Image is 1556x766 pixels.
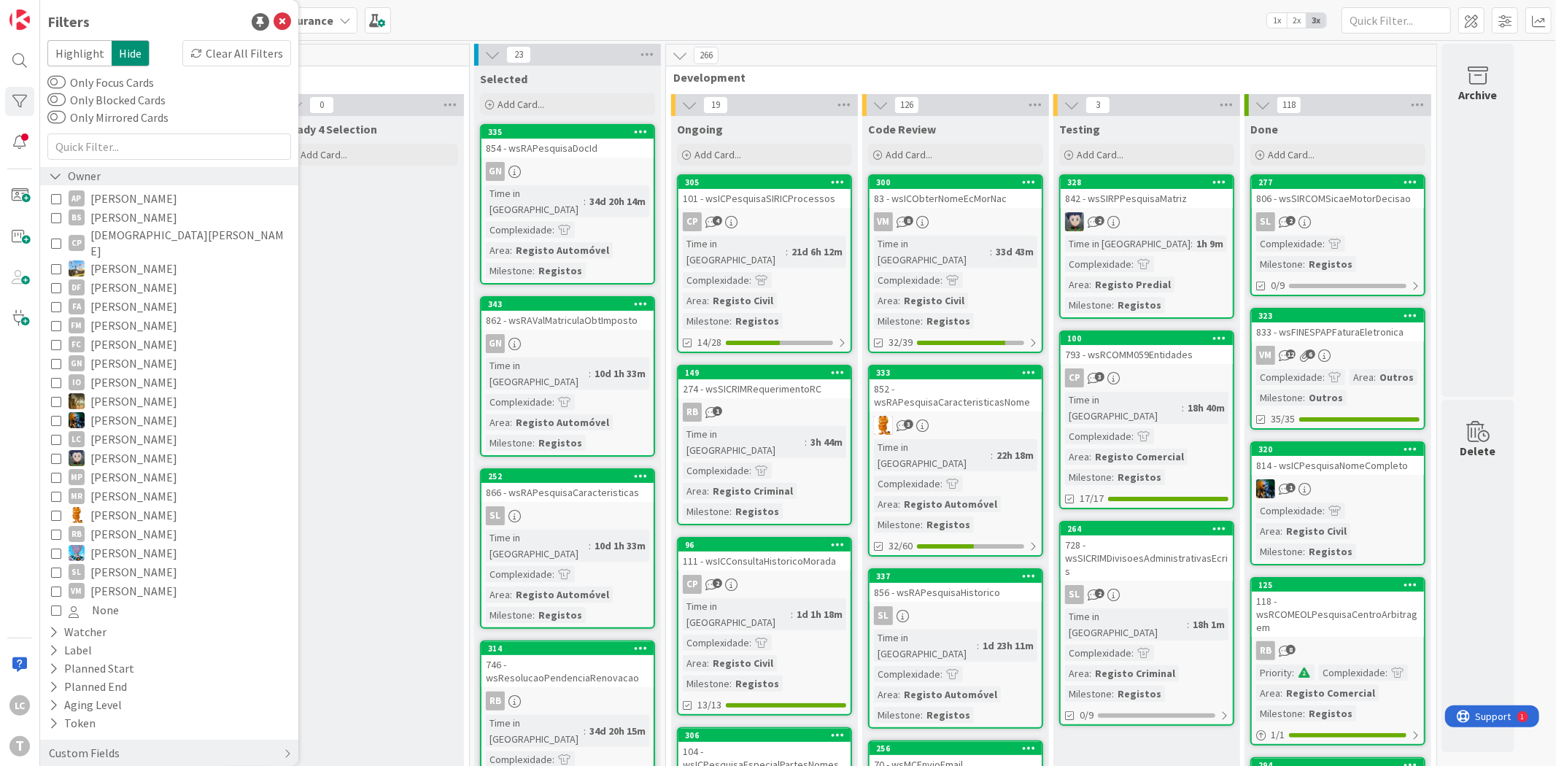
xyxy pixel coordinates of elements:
div: Complexidade [683,272,749,288]
div: Milestone [1256,390,1303,406]
div: 10d 1h 33m [591,365,649,382]
span: [PERSON_NAME] [90,354,177,373]
div: 323 [1258,311,1424,321]
div: 264 [1067,524,1233,534]
div: Complexidade [1256,236,1323,252]
div: 252 [481,470,654,483]
button: AP [PERSON_NAME] [51,189,287,208]
div: Time in [GEOGRAPHIC_DATA] [683,426,805,458]
a: 305101 - wsICPesquisaSIRICProcessosCPTime in [GEOGRAPHIC_DATA]:21d 6h 12mComplexidade:Area:Regist... [677,174,852,353]
span: 2 [1286,216,1296,225]
span: : [552,394,554,410]
div: Registos [732,313,783,329]
span: [PERSON_NAME] [90,316,177,335]
button: SL [PERSON_NAME] [51,562,287,581]
div: Milestone [1065,297,1112,313]
span: : [510,242,512,258]
div: 866 - wsRAPesquisaCaracteristicas [481,483,654,502]
span: : [749,272,751,288]
span: 32/39 [889,335,913,350]
div: Complexidade [1256,503,1323,519]
span: [PERSON_NAME] [90,297,177,316]
div: 320814 - wsICPesquisaNomeCompleto [1252,443,1424,475]
div: FC [69,336,85,352]
span: : [1112,469,1114,485]
div: RB [69,526,85,542]
span: : [1182,400,1184,416]
a: 320814 - wsICPesquisaNomeCompletoJCComplexidade:Area:Registo CivilMilestone:Registos [1250,441,1425,565]
div: FM [69,317,85,333]
img: SF [69,545,85,561]
div: Registo Comercial [1091,449,1188,465]
div: 335854 - wsRAPesquisaDocId [481,125,654,158]
span: Support [31,2,66,20]
span: 0/9 [1271,278,1285,293]
div: SL [69,564,85,580]
span: : [1280,523,1282,539]
div: 335 [481,125,654,139]
button: DG [PERSON_NAME] [51,259,287,278]
button: MR [PERSON_NAME] [51,487,287,506]
div: Registos [923,517,974,533]
div: Complexidade [874,476,940,492]
div: Area [1256,523,1280,539]
div: VM [874,212,893,231]
span: 2 [1095,216,1104,225]
div: 333852 - wsRAPesquisaCaracteristicasNome [870,366,1042,411]
div: 149 [685,368,851,378]
div: LS [1061,212,1233,231]
button: JC [PERSON_NAME] [51,411,287,430]
div: Area [683,483,707,499]
div: Complexidade [1065,428,1131,444]
div: 111 - wsICConsultaHistoricoMorada [678,552,851,570]
div: Complexidade [486,222,552,238]
div: 96111 - wsICConsultaHistoricoMorada [678,538,851,570]
div: Complexidade [1065,256,1131,272]
div: Milestone [683,503,729,519]
div: LC [69,431,85,447]
span: : [589,538,591,554]
span: : [589,365,591,382]
span: [PERSON_NAME] [90,562,177,581]
img: RL [69,507,85,523]
div: Registos [1305,543,1356,560]
div: 793 - wsRCOMM059Entidades [1061,345,1233,364]
img: LS [1065,212,1084,231]
div: 806 - wsSIRCOMSicaeMotorDecisao [1252,189,1424,208]
span: 4 [713,216,722,225]
span: [PERSON_NAME] [90,411,177,430]
div: 320 [1258,444,1424,454]
div: Area [1350,369,1374,385]
span: [PERSON_NAME] [90,278,177,297]
span: 35/35 [1271,411,1295,427]
div: Milestone [486,435,533,451]
div: 1 [76,6,80,18]
a: 333852 - wsRAPesquisaCaracteristicasNomeRLTime in [GEOGRAPHIC_DATA]:22h 18mComplexidade:Area:Regi... [868,365,1043,557]
div: 300 [876,177,1042,187]
div: 252 [488,471,654,481]
div: 300 [870,176,1042,189]
div: Registos [732,503,783,519]
div: 264 [1061,522,1233,535]
span: [PERSON_NAME] [90,449,177,468]
button: RB [PERSON_NAME] [51,525,287,543]
div: 96 [685,540,851,550]
div: Complexidade [1256,369,1323,385]
div: Registos [1114,469,1165,485]
button: LC [PERSON_NAME] [51,430,287,449]
span: [PERSON_NAME] [90,335,177,354]
div: IO [69,374,85,390]
div: 814 - wsICPesquisaNomeCompleto [1252,456,1424,475]
button: BS [PERSON_NAME] [51,208,287,227]
button: Only Focus Cards [47,75,66,90]
label: Only Focus Cards [47,74,154,91]
div: 328 [1067,177,1233,187]
div: Time in [GEOGRAPHIC_DATA] [874,439,991,471]
span: Add Card... [301,148,347,161]
span: : [921,517,923,533]
div: VM [1256,346,1275,365]
button: FC [PERSON_NAME] [51,335,287,354]
div: Time in [GEOGRAPHIC_DATA] [486,530,589,562]
img: Visit kanbanzone.com [9,9,30,30]
div: Area [874,293,898,309]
